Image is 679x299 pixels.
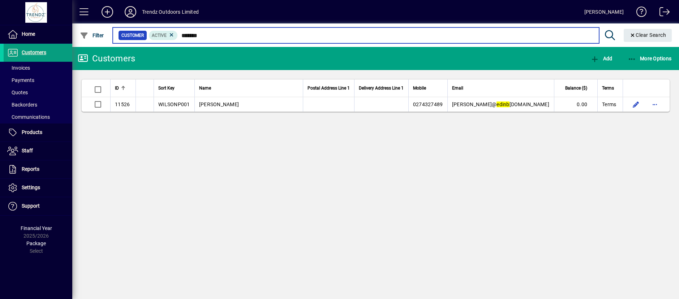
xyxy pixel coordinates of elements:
span: ID [115,84,119,92]
span: Financial Year [21,225,52,231]
span: Invoices [7,65,30,71]
div: [PERSON_NAME] [584,6,624,18]
button: Edit [630,99,642,110]
span: Terms [602,101,616,108]
button: Add [589,52,614,65]
a: Logout [654,1,670,25]
span: Active [152,33,167,38]
div: Email [452,84,550,92]
span: Customers [22,49,46,55]
button: More options [649,99,661,110]
span: Email [452,84,463,92]
span: WILSONP001 [158,101,190,107]
a: Invoices [4,62,72,74]
div: Balance ($) [559,84,594,92]
button: Filter [78,29,106,42]
a: Settings [4,179,72,197]
span: Clear Search [629,32,666,38]
span: [PERSON_NAME] [199,101,239,107]
a: Reports [4,160,72,178]
span: 0274327489 [413,101,443,107]
span: Quotes [7,90,28,95]
button: Add [96,5,119,18]
span: Package [26,240,46,246]
a: Knowledge Base [631,1,647,25]
span: Filter [80,32,104,38]
span: Mobile [413,84,426,92]
a: Support [4,197,72,215]
span: Add [590,56,612,61]
button: Profile [119,5,142,18]
span: Settings [22,185,40,190]
button: Clear [624,29,672,42]
span: Postal Address Line 1 [308,84,350,92]
a: Quotes [4,86,72,99]
a: Home [4,25,72,43]
span: Support [22,203,40,209]
span: [PERSON_NAME]@ [DOMAIN_NAME] [452,101,549,107]
span: Customer [121,32,144,39]
a: Communications [4,111,72,123]
span: Payments [7,77,34,83]
span: Sort Key [158,84,175,92]
mat-chip: Activation Status: Active [149,31,178,40]
span: Communications [7,114,50,120]
div: Name [199,84,298,92]
span: 11526 [115,101,130,107]
span: Home [22,31,35,37]
span: Staff [22,148,33,153]
span: Balance ($) [565,84,587,92]
span: Backorders [7,102,37,108]
div: ID [115,84,131,92]
div: Trendz Outdoors Limited [142,6,199,18]
td: 0.00 [554,97,597,112]
a: Payments [4,74,72,86]
div: Mobile [413,84,443,92]
a: Staff [4,142,72,160]
span: Name [199,84,211,92]
a: Backorders [4,99,72,111]
span: Delivery Address Line 1 [359,84,404,92]
span: More Options [628,56,672,61]
div: Customers [78,53,135,64]
span: Products [22,129,42,135]
span: Terms [602,84,614,92]
button: More Options [626,52,674,65]
span: Reports [22,166,39,172]
a: Products [4,123,72,142]
em: edinb [497,101,509,107]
